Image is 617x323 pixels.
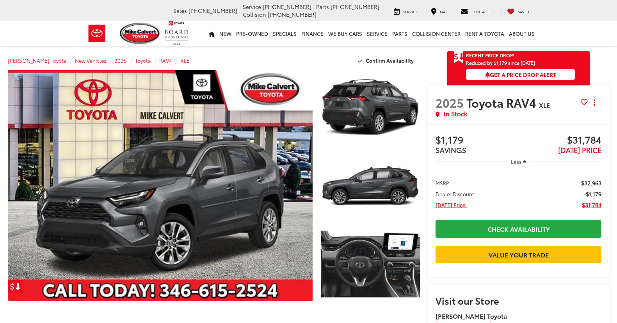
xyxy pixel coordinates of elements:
[581,179,601,187] span: $32,963
[299,21,326,46] a: Finance
[507,21,537,46] a: About Us
[436,135,518,146] span: $1,179
[436,295,601,305] h2: Visit our Store
[188,7,237,14] span: [PHONE_NUMBER]
[321,227,420,301] a: Expand Photo 3
[485,71,556,78] span: Get a Price Drop Alert
[436,94,464,111] span: 2025
[447,51,590,60] a: Get Price Drop Alert Recent Price Drop!
[588,96,601,109] button: Actions
[82,21,112,46] img: Toyota
[234,21,270,46] a: Pre-Owned
[366,57,414,64] span: Confirm Availability
[316,3,329,11] span: Parts
[466,60,575,65] span: Reduced by $1,179 since [DATE]
[331,3,379,11] span: [PHONE_NUMBER]
[365,21,390,46] a: Service
[321,149,420,223] a: Expand Photo 2
[180,57,190,64] a: XLE
[425,7,453,15] a: Map
[594,99,595,106] span: dropdown dots
[217,21,234,46] a: New
[436,311,507,320] strong: [PERSON_NAME] Toyota
[403,9,418,14] span: Service
[455,7,495,15] a: Contact
[444,109,467,118] span: In Stock
[320,226,421,302] img: 2025 Toyota RAV4 XLE
[206,21,217,46] a: Home
[436,179,451,187] span: MSRP:
[501,7,535,15] a: My Saved Vehicles
[173,7,187,14] span: Sales
[114,57,127,64] a: 2025
[436,220,601,238] a: Check Availability
[582,201,601,209] span: $31,784
[519,135,601,146] span: $31,784
[466,94,539,111] span: Toyota RAV4
[321,70,420,144] a: Expand Photo 1
[453,51,464,64] span: Get Price Drop Alert
[511,158,521,165] span: Less
[507,154,530,169] button: Less
[436,145,466,155] span: SAVINGS
[75,57,106,64] a: New Vehicles
[263,3,311,11] span: [PHONE_NUMBER]
[8,280,23,293] a: Get Price Drop Alert
[440,9,447,14] span: Map
[243,11,266,18] span: Collision
[270,21,299,46] a: Specials
[463,21,507,46] a: Rent a Toyota
[320,148,421,224] img: 2025 Toyota RAV4 XLE
[326,21,365,46] a: WE BUY CARS
[410,21,463,46] a: Collision Center
[436,201,467,209] span: [DATE] Price:
[8,70,313,301] a: Expand Photo 0
[5,69,315,302] img: 2025 Toyota RAV4 XLE
[268,11,317,18] span: [PHONE_NUMBER]
[436,190,474,198] span: Dealer Discount
[8,57,67,64] a: [PERSON_NAME] Toyota
[539,100,550,109] span: XLE
[135,57,151,64] a: Toyota
[558,145,601,155] span: [DATE] PRICE
[436,246,601,263] a: Value Your Trade
[354,54,420,67] button: Confirm Availability
[390,21,410,46] a: Parts
[120,23,161,44] img: Mike Calvert Toyota
[320,69,421,145] img: 2025 Toyota RAV4 XLE
[518,9,529,14] span: Saved
[388,7,423,15] a: Service
[466,52,514,59] span: Recent Price Drop!
[159,57,172,64] a: RAV4
[471,9,489,14] span: Contact
[583,190,601,198] span: -$1,179
[243,3,261,11] span: Service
